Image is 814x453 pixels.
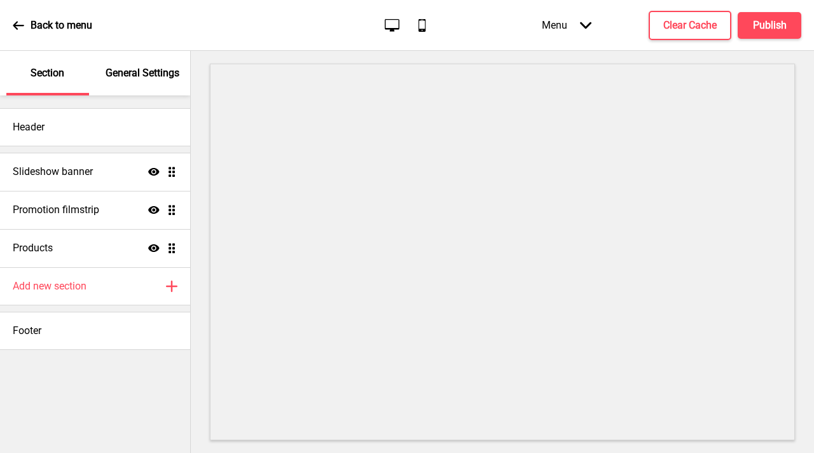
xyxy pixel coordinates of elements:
p: Section [31,66,64,80]
h4: Add new section [13,279,86,293]
h4: Products [13,241,53,255]
h4: Slideshow banner [13,165,93,179]
button: Publish [738,12,801,39]
a: Back to menu [13,8,92,43]
h4: Clear Cache [663,18,717,32]
button: Clear Cache [649,11,731,40]
div: Menu [529,6,604,44]
h4: Footer [13,324,41,338]
h4: Publish [753,18,787,32]
h4: Promotion filmstrip [13,203,99,217]
h4: Header [13,120,45,134]
p: General Settings [106,66,179,80]
p: Back to menu [31,18,92,32]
